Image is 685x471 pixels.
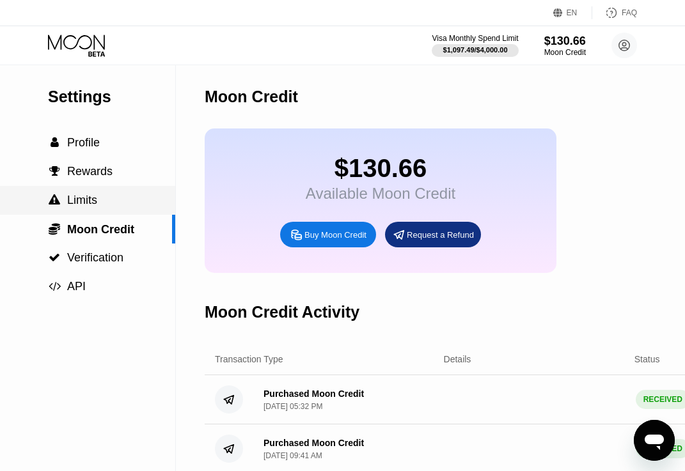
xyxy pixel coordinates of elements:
div: Purchased Moon Credit [264,389,364,399]
span: Moon Credit [67,223,134,236]
div:  [48,166,61,177]
div: $130.66Moon Credit [544,35,586,57]
div: Visa Monthly Spend Limit$1,097.49/$4,000.00 [432,34,518,57]
div: Purchased Moon Credit [264,438,364,448]
div: Request a Refund [407,229,474,240]
div:  [48,194,61,206]
div: Visa Monthly Spend Limit [432,34,518,43]
div: Settings [48,88,175,106]
div:  [48,281,61,292]
div: Buy Moon Credit [280,222,376,247]
div:  [48,137,61,148]
span:  [49,222,60,235]
div: Transaction Type [215,354,283,364]
div: Moon Credit Activity [205,303,359,321]
div: Status [634,354,660,364]
div: Available Moon Credit [306,185,455,203]
div: EN [553,6,592,19]
span:  [49,166,60,177]
span: Rewards [67,165,113,178]
div: [DATE] 05:32 PM [264,402,322,411]
div: $130.66 [544,35,586,48]
span:  [49,252,60,263]
span:  [49,281,61,292]
div: Buy Moon Credit [304,229,366,240]
div: Moon Credit [205,88,298,106]
div: EN [567,8,578,17]
span:  [51,137,59,148]
div:  [48,222,61,235]
span: API [67,280,86,293]
span: Limits [67,194,97,206]
div: $130.66 [306,154,455,183]
div: FAQ [592,6,637,19]
div: Request a Refund [385,222,481,247]
div: $1,097.49 / $4,000.00 [443,46,508,54]
div: Details [444,354,471,364]
span:  [49,194,60,206]
div: FAQ [622,8,637,17]
div:  [48,252,61,263]
iframe: Button to launch messaging window [634,420,675,461]
span: Profile [67,136,100,149]
div: [DATE] 09:41 AM [264,451,322,460]
span: Verification [67,251,123,264]
div: Moon Credit [544,48,586,57]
